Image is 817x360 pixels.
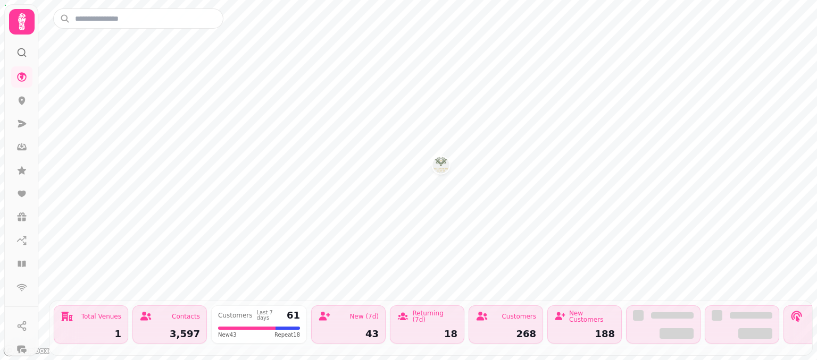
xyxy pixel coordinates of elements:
[3,345,50,357] a: Mapbox logo
[81,313,121,320] div: Total Venues
[432,157,449,174] button: Walworth Castle Hotel, Tavern & Beer Garden
[61,329,121,339] div: 1
[569,310,615,323] div: New Customers
[274,331,300,339] span: Repeat 18
[287,311,300,320] div: 61
[257,310,282,321] div: Last 7 days
[172,313,200,320] div: Contacts
[502,313,536,320] div: Customers
[432,157,449,177] div: Map marker
[554,329,615,339] div: 188
[218,331,237,339] span: New 43
[349,313,379,320] div: New (7d)
[412,310,457,323] div: Returning (7d)
[318,329,379,339] div: 43
[397,329,457,339] div: 18
[218,312,253,319] div: Customers
[476,329,536,339] div: 268
[139,329,200,339] div: 3,597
